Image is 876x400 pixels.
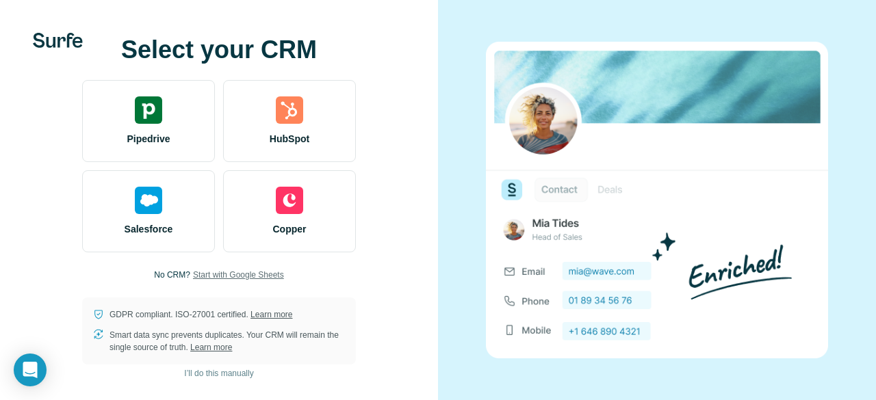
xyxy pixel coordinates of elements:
[135,96,162,124] img: pipedrive's logo
[14,354,47,386] div: Open Intercom Messenger
[125,222,173,236] span: Salesforce
[175,363,263,384] button: I’ll do this manually
[276,187,303,214] img: copper's logo
[154,269,190,281] p: No CRM?
[82,36,356,64] h1: Select your CRM
[193,269,284,281] button: Start with Google Sheets
[273,222,307,236] span: Copper
[184,367,253,379] span: I’ll do this manually
[276,96,303,124] img: hubspot's logo
[33,33,83,48] img: Surfe's logo
[135,187,162,214] img: salesforce's logo
[486,42,828,358] img: none image
[127,132,170,146] span: Pipedrive
[250,310,292,319] a: Learn more
[190,343,232,352] a: Learn more
[109,308,292,321] p: GDPR compliant. ISO-27001 certified.
[270,132,309,146] span: HubSpot
[109,329,345,354] p: Smart data sync prevents duplicates. Your CRM will remain the single source of truth.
